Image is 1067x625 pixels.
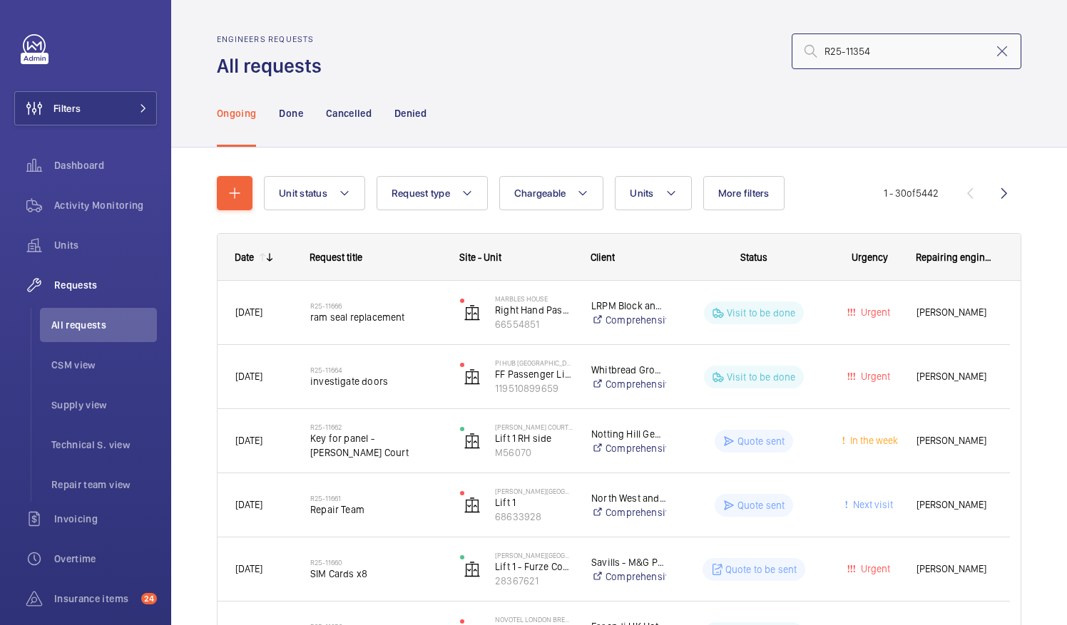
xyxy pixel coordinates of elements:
button: More filters [703,176,785,210]
span: Urgency [852,252,888,263]
span: Site - Unit [459,252,501,263]
p: [PERSON_NAME][GEOGRAPHIC_DATA] [495,487,573,495]
span: Status [740,252,767,263]
span: Overtime [54,552,157,566]
span: [PERSON_NAME] [917,368,992,385]
p: Ongoing [217,106,256,120]
span: [PERSON_NAME] [917,433,992,449]
img: elevator.svg [464,433,481,450]
span: Chargeable [514,187,566,199]
p: Right Hand Passenger (Looking from outside main gate) [495,303,573,317]
span: ram seal replacement [310,310,441,324]
span: Filters [53,101,81,115]
span: [PERSON_NAME] [917,304,992,321]
a: Comprehensive [591,505,666,520]
button: Request type [377,176,488,210]
p: Quote sent [737,498,785,512]
p: Lift 1 - Furze Court [495,559,573,574]
span: Repair Team [310,502,441,517]
p: 119510899659 [495,381,573,396]
span: Requests [54,278,157,292]
button: Units [615,176,691,210]
span: 24 [141,593,157,604]
p: Marbles House [495,294,573,303]
span: Activity Monitoring [54,198,157,212]
p: 28367621 [495,574,573,588]
input: Search by request number or quote number [792,33,1021,69]
img: elevator.svg [464,561,481,578]
h2: R25-11660 [310,558,441,567]
span: of [907,187,916,199]
span: Next visit [850,499,893,510]
span: Client [591,252,615,263]
p: [PERSON_NAME][GEOGRAPHIC_DATA] [495,551,573,559]
p: FF Passenger Lift Left Hand Fire Fighting [495,367,573,381]
p: PI Hub [GEOGRAPHIC_DATA], [GEOGRAPHIC_DATA][PERSON_NAME] [495,358,573,367]
span: Units [630,187,653,199]
span: Supply view [51,398,157,412]
h2: R25-11662 [310,423,441,431]
span: Request type [392,187,450,199]
span: SIM Cards x8 [310,567,441,581]
p: 68633928 [495,510,573,524]
span: More filters [718,187,770,199]
span: [DATE] [235,499,262,510]
p: Quote to be sent [725,562,797,577]
p: 66554851 [495,317,573,331]
p: Whitbread Group PLC [591,363,666,377]
p: Lift 1 [495,495,573,510]
span: Repairing engineer [916,252,993,263]
button: Unit status [264,176,365,210]
img: elevator.svg [464,497,481,514]
h2: R25-11666 [310,301,441,310]
p: Notting Hill Genesis [591,427,666,441]
span: All requests [51,318,157,332]
span: 1 - 30 5442 [884,188,939,198]
p: LRPM Block and Estate Management [GEOGRAPHIC_DATA] [591,299,666,313]
span: Technical S. view [51,438,157,452]
span: Urgent [858,306,890,318]
span: [DATE] [235,371,262,382]
span: Invoicing [54,512,157,526]
p: Cancelled [326,106,372,120]
span: Units [54,238,157,252]
a: Comprehensive [591,569,666,584]
p: Savills - M&G Portfolio [591,555,666,569]
span: Key for panel - [PERSON_NAME] Court [310,431,441,460]
a: Comprehensive [591,377,666,391]
span: [PERSON_NAME] [917,561,992,577]
button: Chargeable [499,176,604,210]
p: Denied [394,106,427,120]
span: [PERSON_NAME] [917,497,992,513]
h1: All requests [217,53,330,79]
h2: Engineers requests [217,34,330,44]
span: CSM view [51,358,157,372]
p: Quote sent [737,434,785,448]
p: Visit to be done [727,306,796,320]
img: elevator.svg [464,304,481,321]
p: [PERSON_NAME] Court - High Risk Building [495,423,573,431]
span: Insurance items [54,592,136,606]
p: North West and [PERSON_NAME] RTM Company Ltd [591,491,666,505]
h2: R25-11661 [310,494,441,502]
p: M56070 [495,445,573,460]
span: Urgent [858,563,890,574]
div: Date [235,252,254,263]
span: Unit status [279,187,327,199]
h2: R25-11664 [310,366,441,374]
span: Dashboard [54,158,157,172]
span: [DATE] [235,563,262,574]
p: Lift 1 RH side [495,431,573,445]
p: Done [279,106,302,120]
span: [DATE] [235,435,262,446]
span: Repair team view [51,477,157,492]
span: [DATE] [235,306,262,318]
span: Request title [310,252,362,263]
a: Comprehensive [591,441,666,455]
button: Filters [14,91,157,125]
span: Urgent [858,371,890,382]
p: NOVOTEL LONDON BRENTFORD [495,615,573,624]
span: investigate doors [310,374,441,388]
p: Visit to be done [727,370,796,384]
a: Comprehensive [591,313,666,327]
